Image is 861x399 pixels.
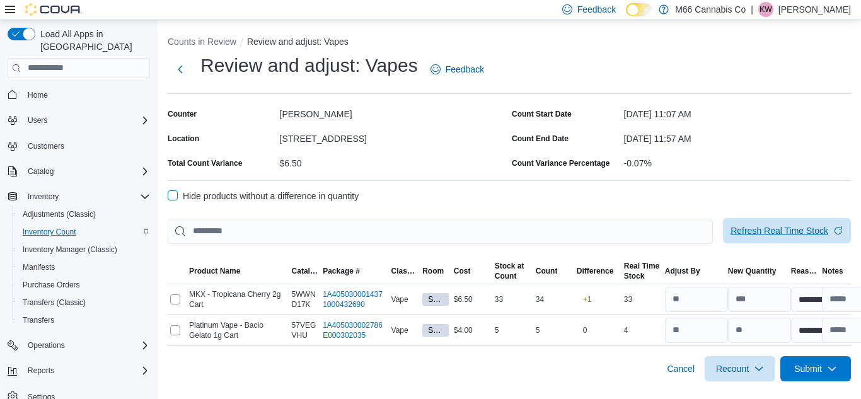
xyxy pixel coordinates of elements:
button: Reports [3,362,155,379]
div: $6.50 [451,292,492,307]
div: Stock at [495,261,524,271]
button: Home [3,86,155,104]
div: Count [495,271,524,281]
button: Next [168,57,193,82]
a: Adjustments (Classic) [18,207,101,222]
a: Transfers (Classic) [18,295,91,310]
span: Submit [794,362,822,375]
div: Kattie Walters [758,2,773,17]
div: $6.50 [280,153,507,168]
button: Catalog [3,163,155,180]
div: Vape [389,292,420,307]
span: 5WWND17K [292,289,318,309]
span: Catalog [23,164,150,179]
div: $4.00 [451,323,492,338]
div: Vape [389,323,420,338]
span: Sales Floor [422,293,449,306]
span: Sales Floor [422,324,449,337]
button: Counts in Review [168,37,236,47]
span: Real Time Stock [624,261,659,281]
span: Transfers (Classic) [23,298,86,308]
span: Inventory [23,189,150,204]
div: 33 [492,292,533,307]
input: This is a search bar. After typing your query, hit enter to filter the results lower in the page. [168,219,713,244]
span: Recount [716,362,749,375]
button: Count [533,263,574,279]
button: Operations [3,337,155,354]
button: Recount [705,356,775,381]
span: Customers [23,138,150,154]
button: Submit [780,356,851,381]
button: Customers [3,137,155,155]
button: Cost [451,263,492,279]
div: 4 [621,323,662,338]
button: Package # [320,263,388,279]
button: Room [420,263,451,279]
span: Sales Floor [428,294,443,305]
span: Transfers (Classic) [18,295,150,310]
span: Classification [391,266,418,276]
p: [PERSON_NAME] [778,2,851,17]
span: Reason Code [791,266,818,276]
span: Refresh Real Time Stock [731,224,828,237]
div: 5 [492,323,533,338]
p: | [751,2,753,17]
div: [PERSON_NAME] [280,104,507,119]
div: Count Variance Percentage [512,158,610,168]
a: Inventory Manager (Classic) [18,242,122,257]
div: -0.07% [624,153,851,168]
button: Inventory Manager (Classic) [13,241,155,258]
button: Inventory [23,189,64,204]
a: Purchase Orders [18,277,85,292]
button: Manifests [13,258,155,276]
span: MKX - Tropicana Cherry 2g Cart [189,289,287,309]
div: 34 [533,292,574,307]
button: Catalog [23,164,59,179]
span: Adjust By [665,266,700,276]
span: Inventory Count [18,224,150,240]
button: Cancel [662,356,700,381]
span: Adjustments (Classic) [23,209,96,219]
span: Room [422,266,444,276]
span: Reports [28,366,54,376]
div: [DATE] 11:57 AM [624,129,851,144]
p: M66 Cannabis Co [675,2,746,17]
div: Real Time [624,261,659,271]
span: Manifests [23,262,55,272]
label: Count Start Date [512,109,572,119]
span: Manifests [18,260,150,275]
span: Stock at Count [495,261,524,281]
a: Transfers [18,313,59,328]
button: Inventory [3,188,155,205]
span: Purchase Orders [23,280,80,290]
button: Operations [23,338,70,353]
div: New Quantity [728,266,777,276]
button: Stock atCount [492,258,533,284]
span: Customers [28,141,64,151]
span: Catalog [28,166,54,176]
span: Product Name [189,266,240,276]
label: Count End Date [512,134,569,144]
span: Home [28,90,48,100]
span: Count [536,266,558,276]
nav: An example of EuiBreadcrumbs [168,35,851,50]
span: Difference [577,266,614,276]
label: Hide products without a difference in quantity [168,188,359,204]
span: Reports [23,363,150,378]
button: Users [23,113,52,128]
a: Feedback [425,57,489,82]
span: Catalog SKU [292,266,318,276]
span: Load All Apps in [GEOGRAPHIC_DATA] [35,28,150,53]
span: Inventory Manager (Classic) [23,245,117,255]
p: +1 [583,294,592,304]
span: Package # [323,266,360,276]
span: Purchase Orders [18,277,150,292]
a: 1A4050300014371000432690 [323,289,386,309]
span: Inventory Count [23,227,76,237]
a: Inventory Count [18,224,81,240]
label: Counter [168,109,197,119]
img: Cova [25,3,82,16]
span: Feedback [577,3,616,16]
span: Notes [822,266,843,276]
